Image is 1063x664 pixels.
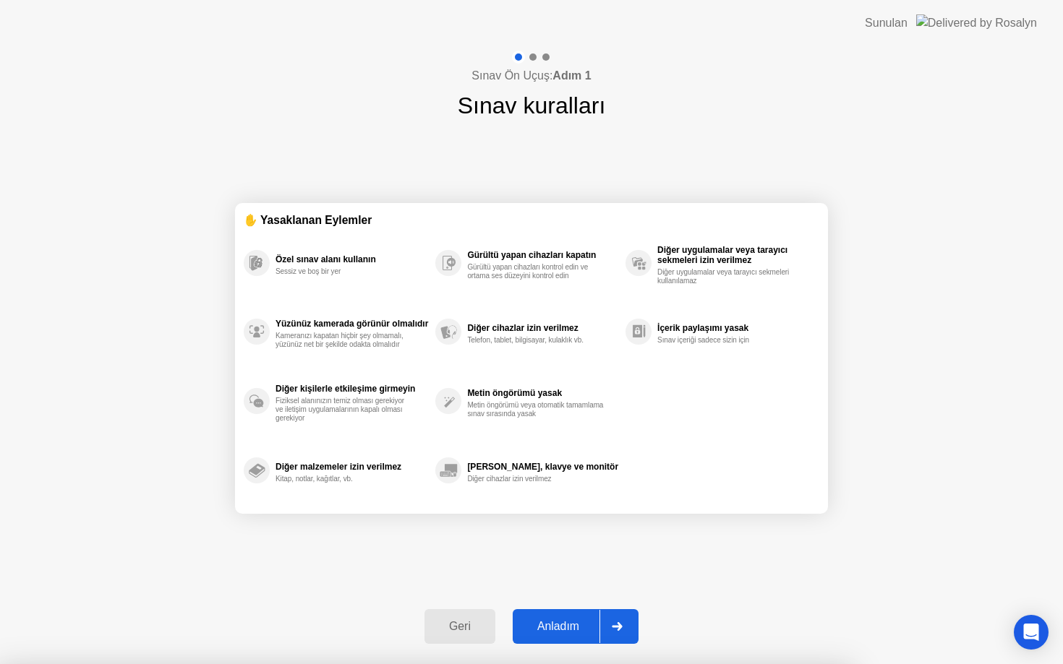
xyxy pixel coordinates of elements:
[276,384,428,394] div: Diğer kişilerle etkileşime girmeyin
[276,319,428,329] div: Yüzünüz kamerada görünür olmalıdır
[1014,615,1049,650] div: Open Intercom Messenger
[916,14,1037,31] img: Delivered by Rosalyn
[467,263,604,280] div: Gürültü yapan cihazları kontrol edin ve ortama ses düzeyini kontrol edin
[467,336,604,345] div: Telefon, tablet, bilgisayar, kulaklık vb.
[467,388,618,398] div: Metin öngörümü yasak
[467,323,618,333] div: Diğer cihazlar izin verilmez
[276,254,428,264] div: Özel sınav alanı kullanın
[552,69,591,82] b: Adım 1
[657,268,794,285] div: Diğer uygulamalar veya tarayıcı sekmeleri kullanılamaz
[467,462,618,472] div: [PERSON_NAME], klavye ve monitör
[276,267,412,276] div: Sessiz ve boş bir yer
[458,88,606,123] h1: Sınav kuralları
[865,14,908,32] div: Sunulan
[657,323,812,333] div: İçerik paylaşımı yasak
[517,620,599,633] div: Anladım
[276,462,428,472] div: Diğer malzemeler izin verilmez
[467,250,618,260] div: Gürültü yapan cihazları kapatın
[429,620,491,633] div: Geri
[657,245,812,265] div: Diğer uygulamalar veya tarayıcı sekmeleri izin verilmez
[276,475,412,483] div: Kitap, notlar, kağıtlar, vb.
[657,336,794,345] div: Sınav içeriği sadece sizin için
[471,67,591,85] h4: Sınav Ön Uçuş:
[467,401,604,418] div: Metin öngörümü veya otomatik tamamlama sınav sırasında yasak
[244,212,819,228] div: ✋ Yasaklanan Eylemler
[276,397,412,423] div: Fiziksel alanınızın temiz olması gerekiyor ve iletişim uygulamalarının kapalı olması gerekiyor
[276,332,412,349] div: Kameranızı kapatan hiçbir şey olmamalı, yüzünüz net bir şekilde odakta olmalıdır
[467,475,604,483] div: Diğer cihazlar izin verilmez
